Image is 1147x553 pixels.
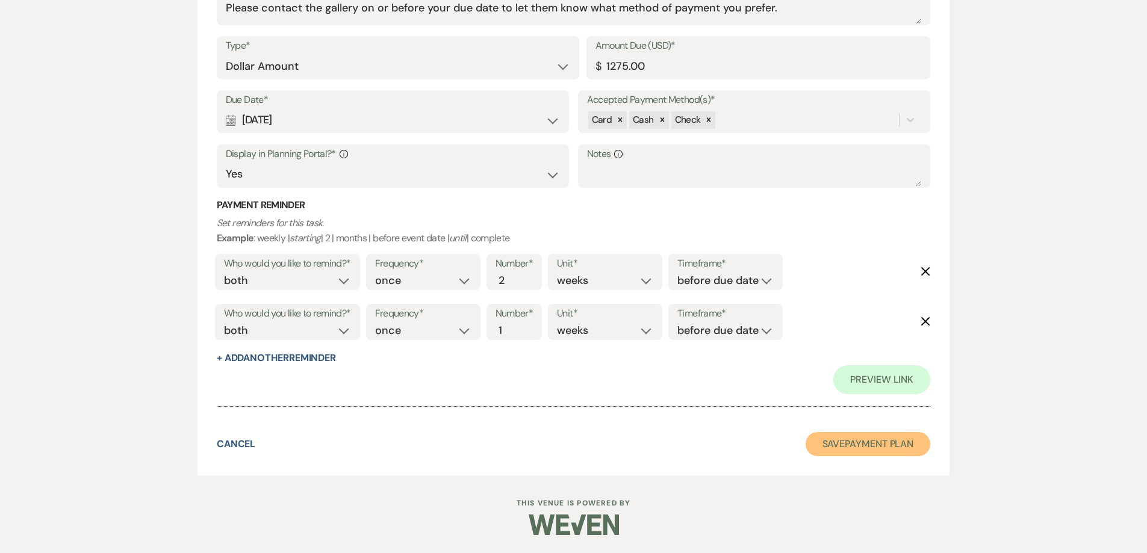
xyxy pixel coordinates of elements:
span: Check [675,114,701,126]
a: Preview Link [833,365,930,394]
button: SavePayment Plan [806,432,931,456]
label: Accepted Payment Method(s)* [587,91,922,109]
div: $ [595,58,601,75]
label: Notes [587,146,922,163]
label: Amount Due (USD)* [595,37,922,55]
span: Card [592,114,612,126]
label: Number* [496,305,533,323]
h3: Payment Reminder [217,199,931,212]
i: until [449,232,467,244]
label: Unit* [557,305,653,323]
b: Example [217,232,254,244]
label: Who would you like to remind?* [224,255,351,273]
div: [DATE] [226,108,561,132]
i: Set reminders for this task. [217,217,324,229]
label: Timeframe* [677,305,774,323]
label: Display in Planning Portal?* [226,146,561,163]
label: Timeframe* [677,255,774,273]
label: Who would you like to remind?* [224,305,351,323]
p: : weekly | | 2 | months | before event date | | complete [217,215,931,246]
img: Weven Logo [529,504,619,546]
i: starting [290,232,321,244]
button: Cancel [217,439,256,449]
label: Unit* [557,255,653,273]
label: Type* [226,37,570,55]
label: Due Date* [226,91,561,109]
label: Frequency* [375,305,471,323]
span: Cash [633,114,653,126]
button: + AddAnotherReminder [217,353,336,363]
label: Number* [496,255,533,273]
label: Frequency* [375,255,471,273]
